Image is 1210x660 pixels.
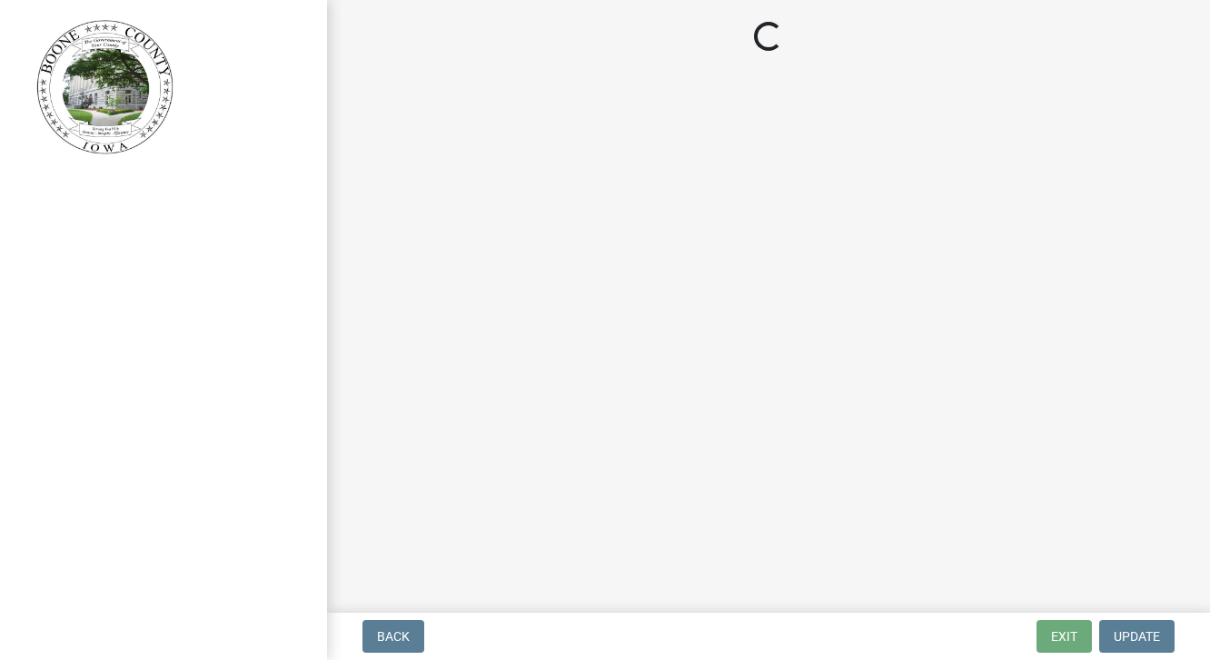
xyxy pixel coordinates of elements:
img: Boone County, Iowa [36,19,174,155]
button: Exit [1036,620,1092,653]
button: Update [1099,620,1175,653]
span: Back [377,629,410,644]
button: Back [362,620,424,653]
span: Update [1114,629,1160,644]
